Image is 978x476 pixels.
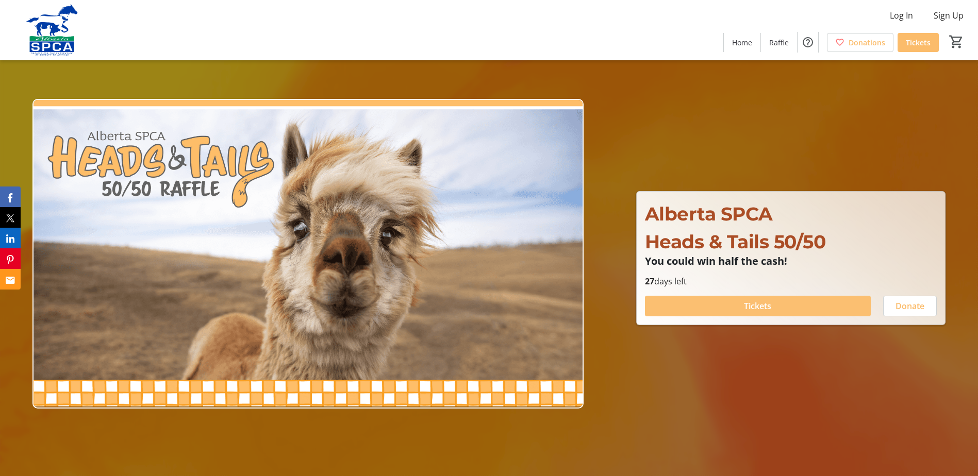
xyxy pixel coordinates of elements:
p: You could win half the cash! [645,256,937,267]
button: Tickets [645,296,871,316]
button: Donate [883,296,937,316]
a: Raffle [761,33,797,52]
span: Donations [849,37,885,48]
button: Sign Up [925,7,972,24]
span: Donate [896,300,924,312]
img: Campaign CTA Media Photo [32,99,584,409]
a: Home [724,33,760,52]
button: Log In [882,7,921,24]
span: Raffle [769,37,789,48]
a: Tickets [898,33,939,52]
button: Cart [947,32,966,51]
img: Alberta SPCA's Logo [6,4,98,56]
span: Sign Up [934,9,964,22]
span: Heads & Tails 50/50 [645,230,826,253]
button: Help [798,32,818,53]
a: Donations [827,33,893,52]
span: Tickets [744,300,771,312]
span: Home [732,37,752,48]
span: Alberta SPCA [645,202,773,225]
span: Log In [890,9,913,22]
span: Tickets [906,37,931,48]
span: 27 [645,276,654,287]
p: days left [645,275,937,287]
